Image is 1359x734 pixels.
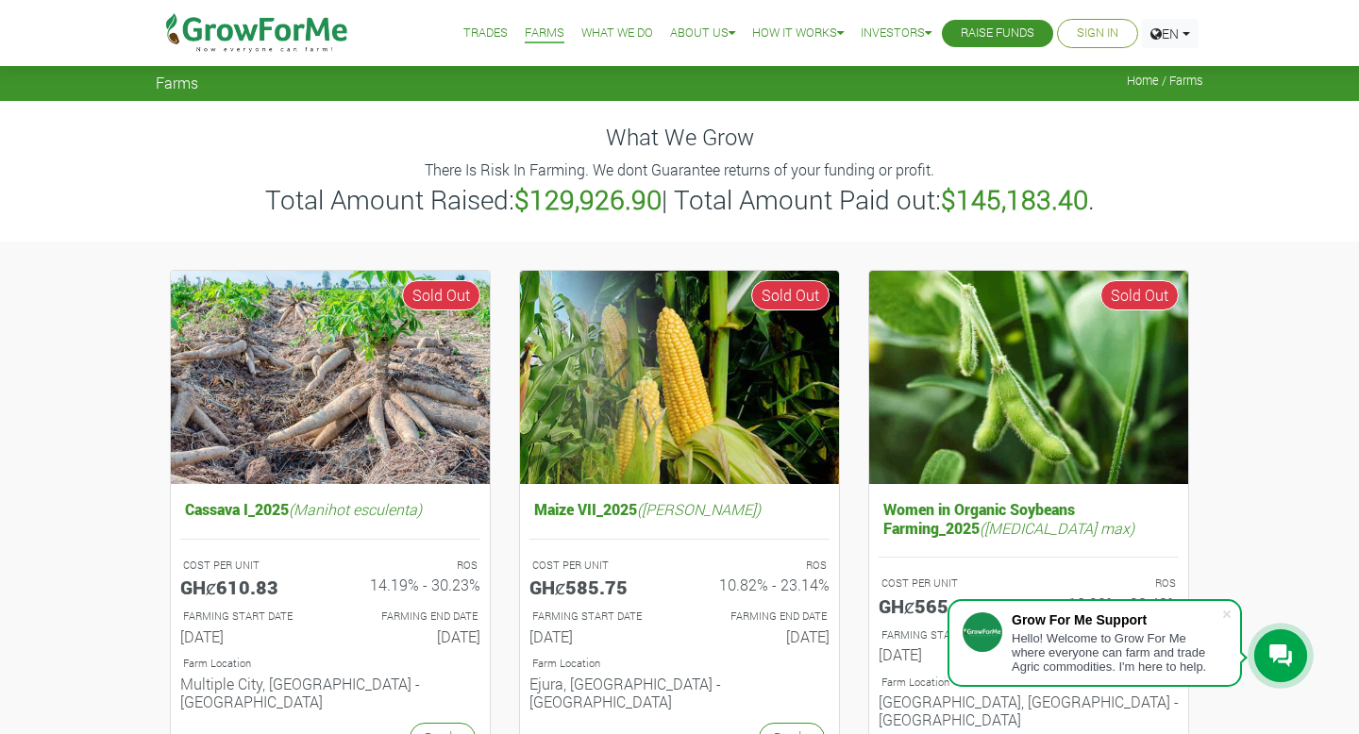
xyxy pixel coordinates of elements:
[529,627,665,645] h6: [DATE]
[1100,280,1179,310] span: Sold Out
[159,158,1200,181] p: There Is Risk In Farming. We dont Guarantee returns of your funding or profit.
[529,576,665,598] h5: GHȼ585.75
[751,280,830,310] span: Sold Out
[347,609,478,625] p: FARMING END DATE
[344,627,480,645] h6: [DATE]
[980,518,1134,538] i: ([MEDICAL_DATA] max)
[183,609,313,625] p: FARMING START DATE
[696,609,827,625] p: FARMING END DATE
[156,124,1203,151] h4: What We Grow
[879,692,1179,728] h6: [GEOGRAPHIC_DATA], [GEOGRAPHIC_DATA] - [GEOGRAPHIC_DATA]
[1077,24,1118,43] a: Sign In
[879,645,1015,663] h6: [DATE]
[529,495,830,523] h5: Maize VII_2025
[180,675,480,710] h6: Multiple City, [GEOGRAPHIC_DATA] - [GEOGRAPHIC_DATA]
[694,627,830,645] h6: [DATE]
[180,495,480,523] h5: Cassava I_2025
[463,24,508,43] a: Trades
[344,576,480,593] h6: 14.19% - 30.23%
[637,499,761,519] i: ([PERSON_NAME])
[180,627,316,645] h6: [DATE]
[1046,576,1176,592] p: ROS
[879,594,1015,617] h5: GHȼ565.99
[532,656,827,672] p: Location of Farm
[171,271,490,485] img: growforme image
[581,24,653,43] a: What We Do
[1012,631,1221,674] div: Hello! Welcome to Grow For Me where everyone can farm and trade Agric commodities. I'm here to help.
[1043,594,1179,612] h6: 10.23% - 23.48%
[670,24,735,43] a: About Us
[861,24,931,43] a: Investors
[881,675,1176,691] p: Location of Farm
[529,675,830,710] h6: Ejura, [GEOGRAPHIC_DATA] - [GEOGRAPHIC_DATA]
[696,558,827,574] p: ROS
[347,558,478,574] p: ROS
[525,24,564,43] a: Farms
[402,280,480,310] span: Sold Out
[1142,19,1199,48] a: EN
[180,576,316,598] h5: GHȼ610.83
[159,184,1200,216] h3: Total Amount Raised: | Total Amount Paid out: .
[881,627,1012,643] p: FARMING START DATE
[520,271,839,485] img: growforme image
[694,576,830,593] h6: 10.82% - 23.14%
[752,24,844,43] a: How it Works
[941,182,1088,217] b: $145,183.40
[961,24,1034,43] a: Raise Funds
[881,576,1012,592] p: COST PER UNIT
[183,656,478,672] p: Location of Farm
[289,499,422,519] i: (Manihot esculenta)
[156,74,198,92] span: Farms
[869,271,1188,485] img: growforme image
[1012,612,1221,627] div: Grow For Me Support
[879,495,1179,541] h5: Women in Organic Soybeans Farming_2025
[532,609,663,625] p: FARMING START DATE
[1127,74,1203,88] span: Home / Farms
[514,182,662,217] b: $129,926.90
[532,558,663,574] p: COST PER UNIT
[183,558,313,574] p: COST PER UNIT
